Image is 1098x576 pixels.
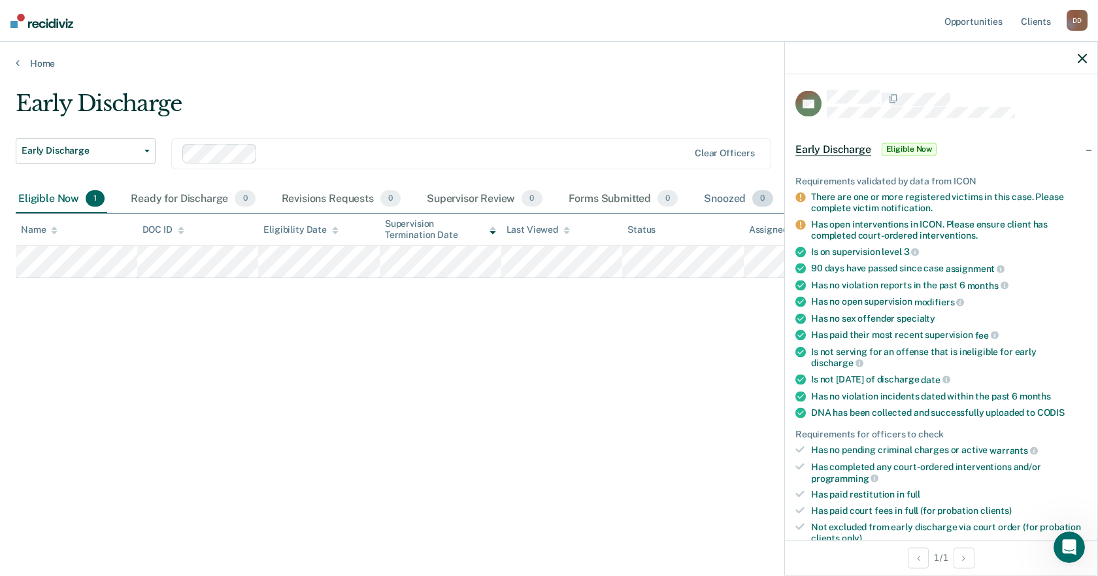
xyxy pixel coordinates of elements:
[235,190,255,207] span: 0
[811,246,1087,258] div: Is on supervision level
[811,218,1087,241] div: Has open interventions in ICON. Please ensure client has completed court-ordered interventions.
[22,145,139,156] span: Early Discharge
[946,263,1005,273] span: assignment
[990,445,1038,456] span: warrants
[785,128,1097,170] div: Early DischargeEligible Now
[566,185,681,214] div: Forms Submitted
[811,390,1087,401] div: Has no violation incidents dated within the past 6
[811,329,1087,341] div: Has paid their most recent supervision
[263,224,339,235] div: Eligibility Date
[21,224,58,235] div: Name
[279,185,403,214] div: Revisions Requests
[16,90,839,127] div: Early Discharge
[424,185,545,214] div: Supervisor Review
[811,373,1087,385] div: Is not [DATE] of discharge
[980,505,1012,516] span: clients)
[904,246,920,257] span: 3
[967,280,1008,290] span: months
[86,190,105,207] span: 1
[811,279,1087,291] div: Has no violation reports in the past 6
[749,224,810,235] div: Assigned to
[811,358,863,368] span: discharge
[954,547,974,568] button: Next Opportunity
[975,330,999,340] span: fee
[795,175,1087,186] div: Requirements validated by data from ICON
[142,224,184,235] div: DOC ID
[811,296,1087,308] div: Has no open supervision
[921,374,950,384] span: date
[16,185,107,214] div: Eligible Now
[657,190,678,207] span: 0
[1067,10,1088,31] div: D D
[507,224,570,235] div: Last Viewed
[811,313,1087,324] div: Has no sex offender
[1054,532,1085,563] iframe: Intercom live chat
[385,218,496,241] div: Supervision Termination Date
[811,445,1087,456] div: Has no pending criminal charges or active
[882,143,937,156] span: Eligible Now
[811,505,1087,517] div: Has paid court fees in full (for probation
[811,346,1087,368] div: Is not serving for an offense that is ineligible for early
[811,263,1087,275] div: 90 days have passed since case
[752,190,773,207] span: 0
[897,313,935,323] span: specialty
[10,14,73,28] img: Recidiviz
[1020,390,1051,401] span: months
[811,473,878,483] span: programming
[627,224,656,235] div: Status
[811,489,1087,500] div: Has paid restitution in
[907,489,920,500] span: full
[811,521,1087,543] div: Not excluded from early discharge via court order (for probation clients
[811,407,1087,418] div: DNA has been collected and successfully uploaded to
[795,143,871,156] span: Early Discharge
[811,192,1087,214] div: There are one or more registered victims in this case. Please complete victim notification.
[380,190,401,207] span: 0
[701,185,775,214] div: Snoozed
[522,190,542,207] span: 0
[842,532,862,543] span: only)
[785,540,1097,575] div: 1 / 1
[695,148,755,159] div: Clear officers
[811,461,1087,483] div: Has completed any court-ordered interventions and/or
[16,58,1082,69] a: Home
[914,297,965,307] span: modifiers
[908,547,929,568] button: Previous Opportunity
[128,185,258,214] div: Ready for Discharge
[1037,407,1065,417] span: CODIS
[795,428,1087,439] div: Requirements for officers to check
